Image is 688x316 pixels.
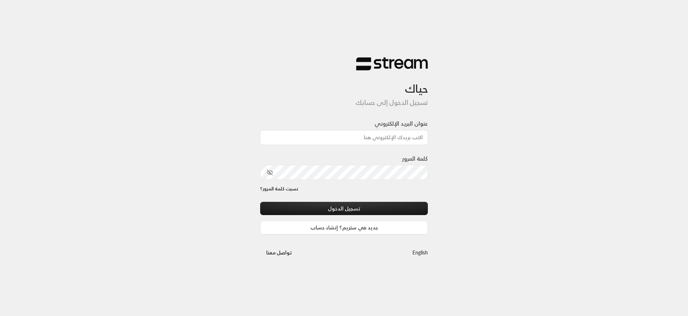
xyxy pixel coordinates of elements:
input: اكتب بريدك الإلكتروني هنا [260,130,428,145]
button: تسجيل الدخول [260,202,428,215]
a: تواصل معنا [260,248,298,257]
label: عنوان البريد الإلكتروني [374,119,428,128]
a: English [412,246,428,259]
a: جديد في ستريم؟ إنشاء حساب [260,221,428,234]
img: Stream Logo [356,57,428,71]
label: كلمة المرور [402,154,428,163]
button: تواصل معنا [260,246,298,259]
h3: حياك [260,71,428,96]
a: نسيت كلمة المرور؟ [260,185,298,193]
h5: تسجيل الدخول إلى حسابك [260,99,428,107]
button: toggle password visibility [264,166,276,179]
